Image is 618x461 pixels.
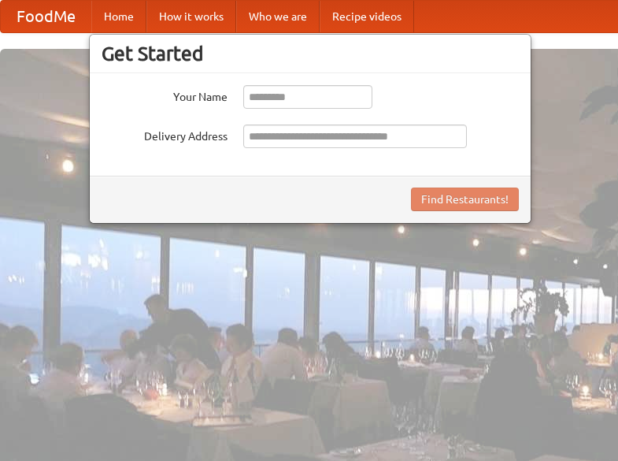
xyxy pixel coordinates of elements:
[102,125,228,144] label: Delivery Address
[146,1,236,32] a: How it works
[236,1,320,32] a: Who we are
[102,85,228,105] label: Your Name
[411,188,519,211] button: Find Restaurants!
[1,1,91,32] a: FoodMe
[91,1,146,32] a: Home
[102,42,519,65] h3: Get Started
[320,1,414,32] a: Recipe videos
